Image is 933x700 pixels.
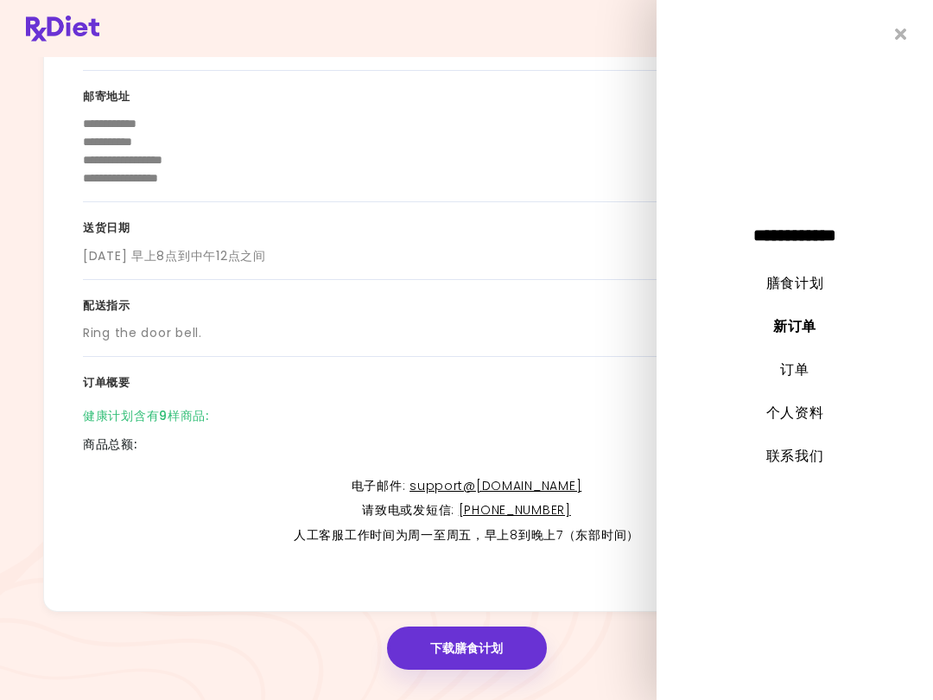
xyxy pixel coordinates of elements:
p: 人工客服工作时间为周一至周五，早上8到晚上7（东部时间） [83,525,850,546]
a: 订单 [780,360,809,379]
a: 个人资料 [766,403,824,423]
div: Ring the door bell. [83,324,202,342]
a: 膳食计划 [766,273,824,293]
a: 新订单 [773,316,816,336]
h3: 订单概要 [83,357,850,402]
i: 关闭 [895,26,907,42]
img: 膳食良方 [26,16,99,41]
a: 联系我们 [766,446,824,466]
p: 电子邮件 : [83,476,850,497]
div: [DATE] 早上8点到中午12点之间 [83,247,266,265]
div: 健康计划含有9样商品 : [83,407,209,425]
h3: 邮寄地址 [83,71,850,116]
button: 下载膳食计划 [387,627,547,670]
div: 商品总额 : [83,436,137,454]
p: 请致电或发短信 : [83,500,850,521]
h3: 送货日期 [83,202,850,247]
a: support@[DOMAIN_NAME] [409,477,581,494]
a: [PHONE_NUMBER] [459,501,571,519]
h3: 配送指示 [83,280,850,325]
